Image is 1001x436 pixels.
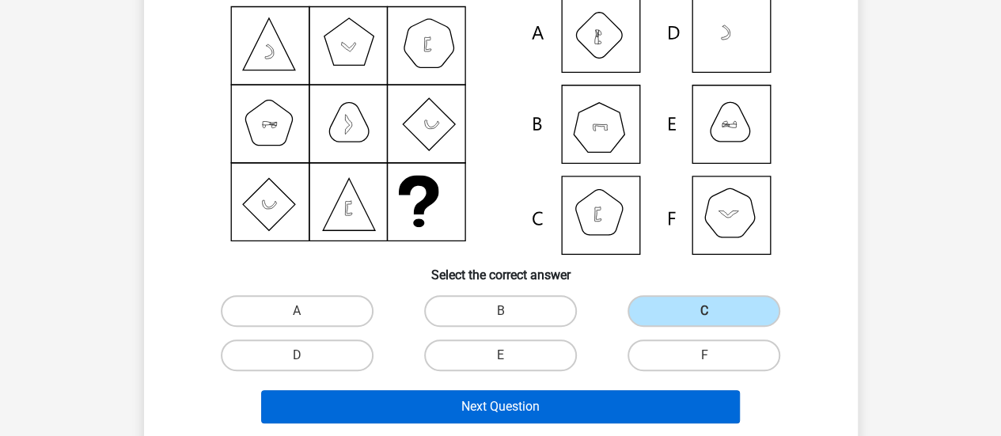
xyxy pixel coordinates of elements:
button: Next Question [261,390,740,423]
label: A [221,295,373,327]
label: B [424,295,577,327]
h6: Select the correct answer [169,255,832,282]
label: D [221,339,373,371]
label: E [424,339,577,371]
label: F [628,339,780,371]
label: C [628,295,780,327]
